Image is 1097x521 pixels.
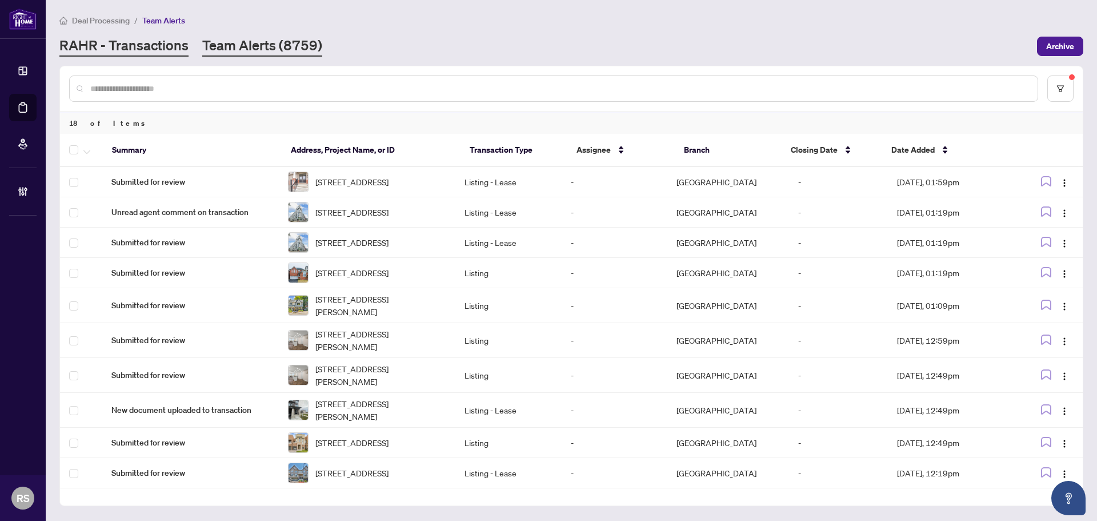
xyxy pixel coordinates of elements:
[882,134,1011,167] th: Date Added
[455,393,561,428] td: Listing - Lease
[667,323,789,358] td: [GEOGRAPHIC_DATA]
[789,167,888,197] td: -
[1060,269,1069,279] img: Logo
[667,167,789,197] td: [GEOGRAPHIC_DATA]
[789,393,888,428] td: -
[111,267,270,279] span: Submitted for review
[455,228,561,258] td: Listing - Lease
[1047,75,1074,102] button: filter
[1060,337,1069,346] img: Logo
[789,197,888,228] td: -
[315,328,446,353] span: [STREET_ADDRESS][PERSON_NAME]
[562,167,667,197] td: -
[562,428,667,458] td: -
[1060,209,1069,218] img: Logo
[562,197,667,228] td: -
[888,393,1015,428] td: [DATE], 12:49pm
[455,428,561,458] td: Listing
[9,9,37,30] img: logo
[111,299,270,312] span: Submitted for review
[562,288,667,323] td: -
[888,167,1015,197] td: [DATE], 01:59pm
[789,228,888,258] td: -
[1055,264,1074,282] button: Logo
[791,144,838,156] span: Closing Date
[289,263,308,283] img: thumbnail-img
[562,258,667,288] td: -
[1060,239,1069,248] img: Logo
[667,428,789,458] td: [GEOGRAPHIC_DATA]
[202,36,322,57] a: Team Alerts (8759)
[667,258,789,288] td: [GEOGRAPHIC_DATA]
[1046,37,1074,55] span: Archive
[789,458,888,488] td: -
[315,176,389,188] span: [STREET_ADDRESS]
[667,197,789,228] td: [GEOGRAPHIC_DATA]
[1060,302,1069,311] img: Logo
[1055,331,1074,349] button: Logo
[562,458,667,488] td: -
[142,15,185,26] span: Team Alerts
[111,206,270,218] span: Unread agent comment on transaction
[289,433,308,452] img: thumbnail-img
[1056,85,1064,93] span: filter
[562,228,667,258] td: -
[455,197,561,228] td: Listing - Lease
[72,15,130,26] span: Deal Processing
[667,228,789,258] td: [GEOGRAPHIC_DATA]
[782,134,882,167] th: Closing Date
[111,467,270,479] span: Submitted for review
[289,463,308,483] img: thumbnail-img
[888,258,1015,288] td: [DATE], 01:19pm
[60,112,1083,134] div: 18 of Items
[1055,173,1074,191] button: Logo
[282,134,461,167] th: Address, Project Name, or ID
[315,267,389,279] span: [STREET_ADDRESS]
[1060,407,1069,416] img: Logo
[675,134,782,167] th: Branch
[667,458,789,488] td: [GEOGRAPHIC_DATA]
[667,288,789,323] td: [GEOGRAPHIC_DATA]
[1055,366,1074,384] button: Logo
[891,144,935,156] span: Date Added
[1055,464,1074,482] button: Logo
[888,228,1015,258] td: [DATE], 01:19pm
[576,144,611,156] span: Assignee
[315,236,389,249] span: [STREET_ADDRESS]
[17,490,30,506] span: RS
[289,172,308,192] img: thumbnail-img
[789,258,888,288] td: -
[888,458,1015,488] td: [DATE], 12:19pm
[562,393,667,428] td: -
[667,393,789,428] td: [GEOGRAPHIC_DATA]
[103,134,282,167] th: Summary
[789,358,888,393] td: -
[315,206,389,218] span: [STREET_ADDRESS]
[455,358,561,393] td: Listing
[289,331,308,350] img: thumbnail-img
[789,288,888,323] td: -
[667,358,789,393] td: [GEOGRAPHIC_DATA]
[59,36,189,57] a: RAHR - Transactions
[455,258,561,288] td: Listing
[111,334,270,347] span: Submitted for review
[455,167,561,197] td: Listing - Lease
[1060,372,1069,381] img: Logo
[1055,296,1074,315] button: Logo
[1037,37,1083,56] button: Archive
[562,323,667,358] td: -
[888,323,1015,358] td: [DATE], 12:59pm
[888,428,1015,458] td: [DATE], 12:49pm
[111,176,270,188] span: Submitted for review
[455,323,561,358] td: Listing
[888,288,1015,323] td: [DATE], 01:09pm
[789,428,888,458] td: -
[562,358,667,393] td: -
[1055,203,1074,221] button: Logo
[59,17,67,25] span: home
[111,369,270,381] span: Submitted for review
[1055,233,1074,252] button: Logo
[1051,481,1086,515] button: Open asap
[789,323,888,358] td: -
[1060,470,1069,479] img: Logo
